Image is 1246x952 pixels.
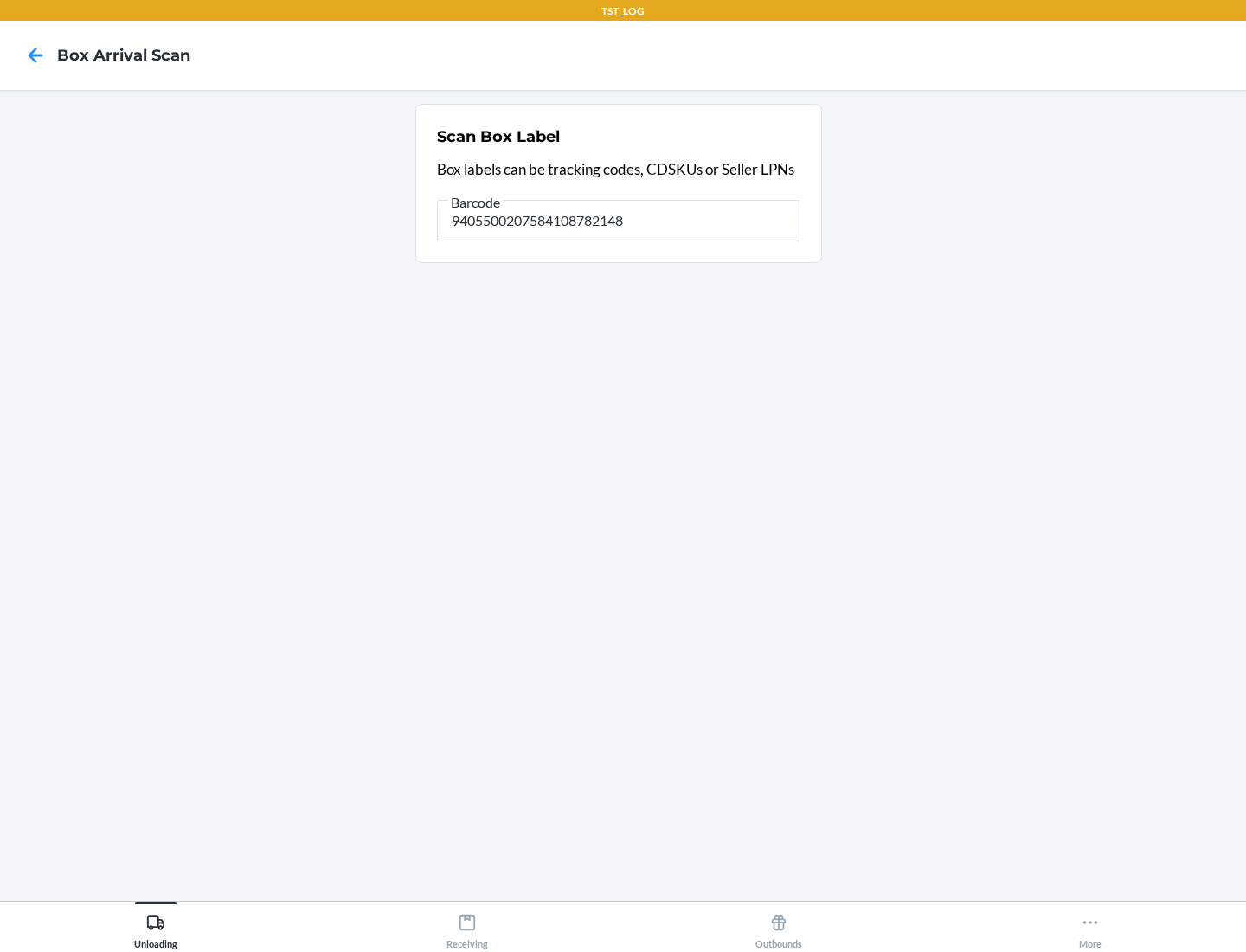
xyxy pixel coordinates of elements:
[437,158,800,181] p: Box labels can be tracking codes, CDSKUs or Seller LPNs
[437,125,560,148] h2: Scan Box Label
[1079,906,1101,949] div: More
[448,194,503,211] span: Barcode
[134,906,177,949] div: Unloading
[446,906,488,949] div: Receiving
[623,902,934,949] button: Outbounds
[437,200,800,241] input: Barcode
[57,44,190,67] h4: Box Arrival Scan
[311,902,623,949] button: Receiving
[755,906,802,949] div: Outbounds
[934,902,1246,949] button: More
[601,3,645,19] p: TST_LOG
